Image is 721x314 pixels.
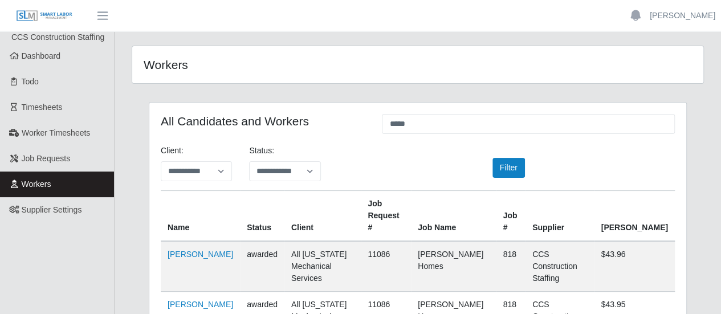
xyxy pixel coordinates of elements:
[411,191,496,242] th: Job Name
[594,191,675,242] th: [PERSON_NAME]
[168,300,233,309] a: [PERSON_NAME]
[284,191,361,242] th: Client
[144,58,362,72] h4: Workers
[22,128,90,137] span: Worker Timesheets
[22,154,71,163] span: Job Requests
[22,103,63,112] span: Timesheets
[16,10,73,22] img: SLM Logo
[22,205,82,214] span: Supplier Settings
[22,51,61,60] span: Dashboard
[11,32,104,42] span: CCS Construction Staffing
[249,145,274,157] label: Status:
[22,77,39,86] span: Todo
[496,191,526,242] th: Job #
[240,241,284,292] td: awarded
[496,241,526,292] td: 818
[361,191,411,242] th: Job Request #
[22,180,51,189] span: Workers
[161,145,184,157] label: Client:
[284,241,361,292] td: All [US_STATE] Mechanical Services
[526,191,594,242] th: Supplier
[650,10,715,22] a: [PERSON_NAME]
[526,241,594,292] td: CCS Construction Staffing
[161,191,240,242] th: Name
[411,241,496,292] td: [PERSON_NAME] Homes
[361,241,411,292] td: 11086
[492,158,525,178] button: Filter
[594,241,675,292] td: $43.96
[161,114,365,128] h4: All Candidates and Workers
[168,250,233,259] a: [PERSON_NAME]
[240,191,284,242] th: Status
